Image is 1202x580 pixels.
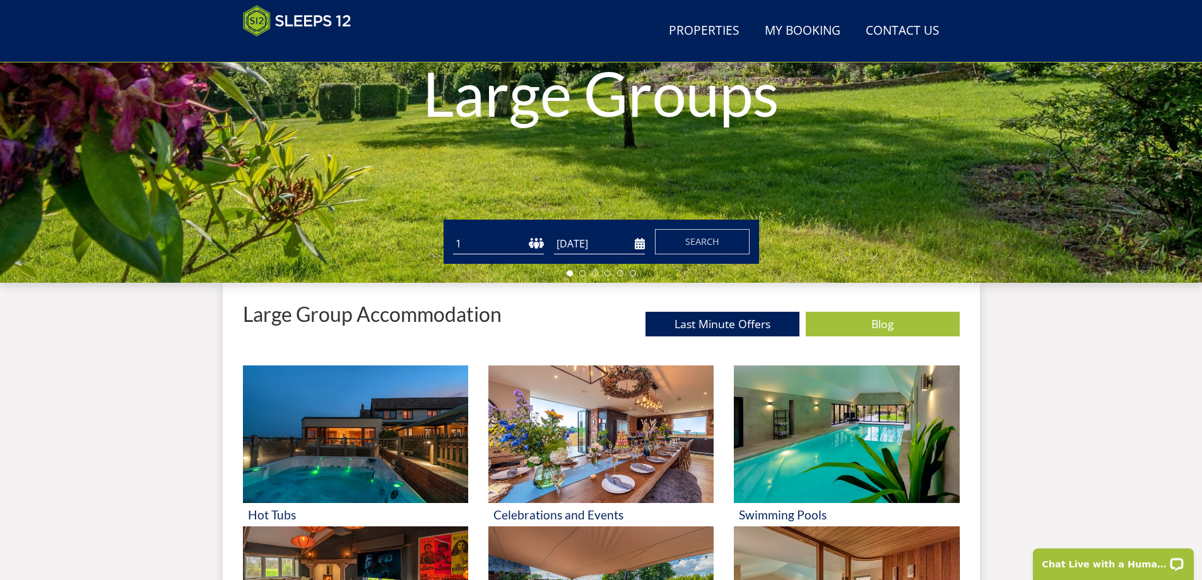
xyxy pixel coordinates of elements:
iframe: Customer reviews powered by Trustpilot [237,44,369,55]
a: Properties [664,17,745,45]
h3: Celebrations and Events [493,508,709,521]
span: Search [685,235,719,247]
img: 'Hot Tubs' - Large Group Accommodation Holiday Ideas [243,365,468,503]
img: 'Celebrations and Events' - Large Group Accommodation Holiday Ideas [488,365,714,503]
button: Search [655,229,750,254]
iframe: LiveChat chat widget [1025,540,1202,580]
a: 'Celebrations and Events' - Large Group Accommodation Holiday Ideas Celebrations and Events [488,365,714,526]
a: My Booking [760,17,846,45]
p: Large Group Accommodation [243,303,502,325]
img: Sleeps 12 [243,5,351,37]
input: Arrival Date [554,234,645,254]
h3: Hot Tubs [248,508,463,521]
a: 'Swimming Pools' - Large Group Accommodation Holiday Ideas Swimming Pools [734,365,959,526]
a: 'Hot Tubs' - Large Group Accommodation Holiday Ideas Hot Tubs [243,365,468,526]
a: Last Minute Offers [645,312,799,336]
h3: Swimming Pools [739,508,954,521]
img: 'Swimming Pools' - Large Group Accommodation Holiday Ideas [734,365,959,503]
a: Blog [806,312,960,336]
a: Contact Us [861,17,945,45]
